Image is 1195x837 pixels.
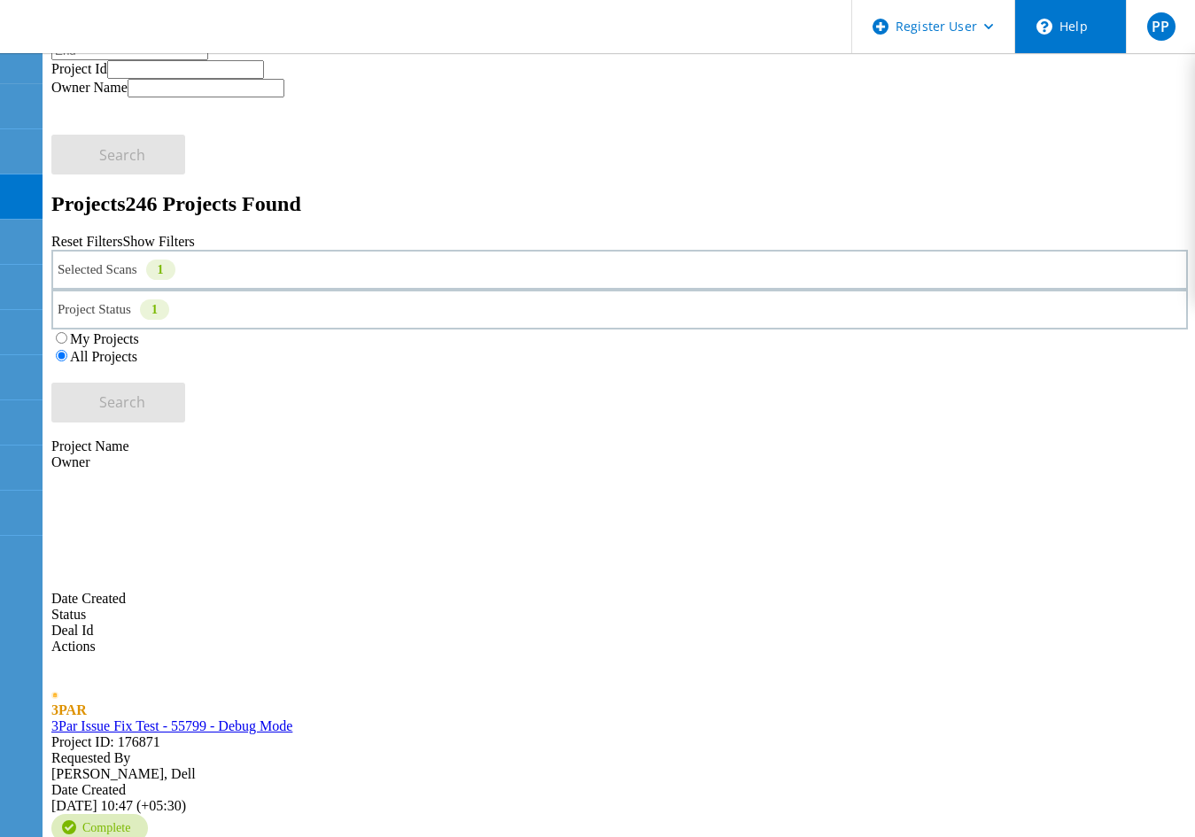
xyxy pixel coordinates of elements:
div: Owner [51,454,1188,470]
div: 1 [140,299,169,320]
span: Search [99,392,145,412]
b: Projects [51,192,126,215]
div: Project Status [51,290,1188,329]
div: [DATE] 10:47 (+05:30) [51,782,1188,814]
div: Status [51,607,1188,623]
span: PP [1152,19,1169,34]
div: Deal Id [51,623,1188,639]
a: Live Optics Dashboard [18,35,208,50]
button: Search [51,383,185,422]
button: Search [51,135,185,174]
div: [PERSON_NAME], Dell [51,750,1188,782]
a: Reset Filters [51,234,122,249]
span: 3PAR [51,702,87,717]
div: Project Name [51,438,1188,454]
label: My Projects [70,331,139,346]
div: Date Created [51,782,1188,798]
span: Project ID: 176871 [51,734,160,749]
div: Date Created [51,470,1188,607]
label: Owner Name [51,80,128,95]
svg: \n [1036,19,1052,35]
div: Requested By [51,750,1188,766]
div: Selected Scans [51,250,1188,290]
div: 1 [146,260,175,280]
span: Search [99,145,145,165]
span: 246 Projects Found [126,192,301,215]
a: Show Filters [122,234,194,249]
label: Project Id [51,61,107,76]
div: Actions [51,639,1188,655]
label: All Projects [70,349,137,364]
a: 3Par Issue Fix Test - 55799 - Debug Mode [51,718,292,733]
